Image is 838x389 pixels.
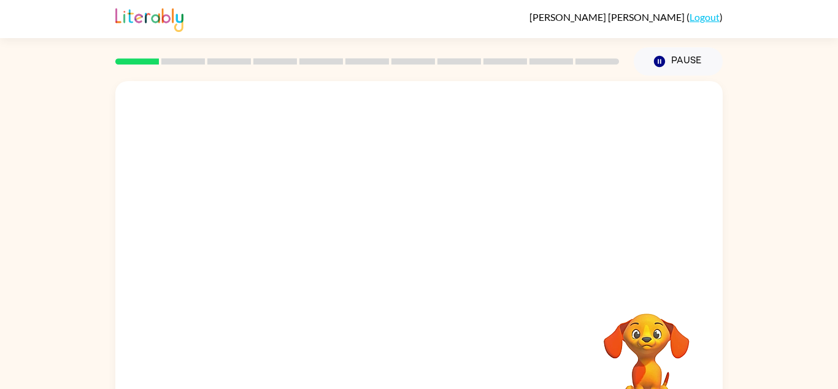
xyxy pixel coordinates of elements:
[529,11,723,23] div: ( )
[529,11,686,23] span: [PERSON_NAME] [PERSON_NAME]
[115,5,183,32] img: Literably
[690,11,720,23] a: Logout
[634,47,723,76] button: Pause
